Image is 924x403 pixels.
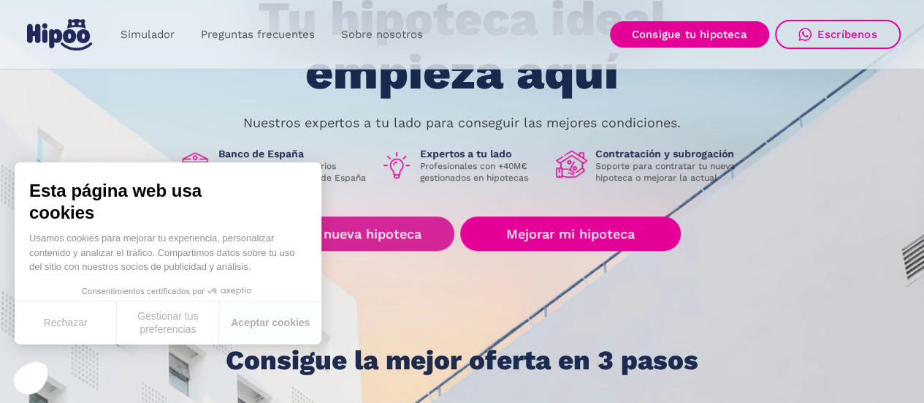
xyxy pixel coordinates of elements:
font: Preguntas frecuentes [201,28,315,41]
font: Soporte para contratar tu nueva hipoteca o mejorar la actual [595,161,735,183]
font: Banco de España [218,148,304,159]
font: Consigue la mejor oferta en 3 pasos [226,344,698,376]
a: Escríbenos [775,20,901,49]
a: Sobre nosotros [328,20,436,49]
a: Simulador [107,20,188,49]
font: Nuestros expertos a tu lado para conseguir las mejores condiciones. [243,115,681,130]
a: hogar [24,13,96,56]
a: Buscar nueva hipoteca [243,216,454,251]
font: Expertos a tu lado [420,148,511,159]
a: Consigue tu hipoteca [610,21,769,48]
font: Simulador [121,28,175,41]
font: Consigue tu hipoteca [632,28,747,41]
font: Escríbenos [817,28,877,41]
font: Sobre nosotros [341,28,423,41]
a: Preguntas frecuentes [188,20,328,49]
font: Mejorar mi hipoteca [506,226,635,241]
a: Mejorar mi hipoteca [460,216,680,251]
font: Intermediarios hipotecarios regulados por el Banco de España [218,161,366,183]
font: Buscar nueva hipoteca [276,226,421,241]
font: Contratación y subrogación [595,148,734,159]
font: Profesionales con +40M€ gestionados en hipotecas [420,161,528,183]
